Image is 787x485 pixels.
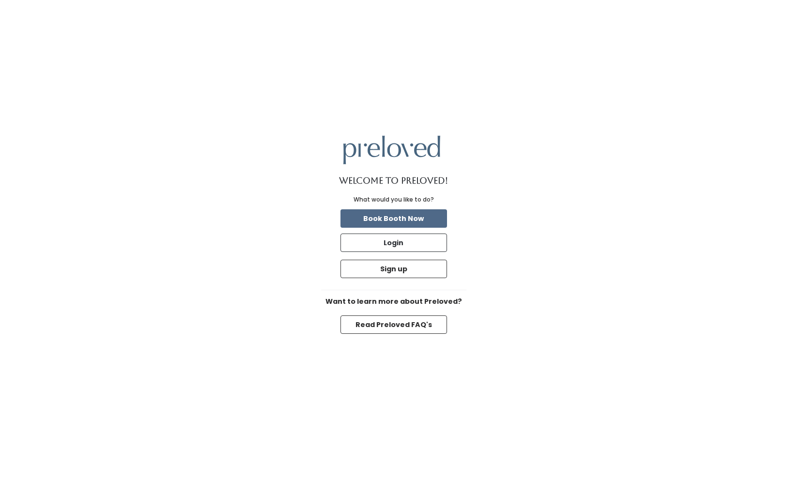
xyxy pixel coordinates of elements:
[339,232,449,254] a: Login
[339,258,449,280] a: Sign up
[340,315,447,334] button: Read Preloved FAQ's
[340,234,447,252] button: Login
[340,260,447,278] button: Sign up
[340,209,447,228] button: Book Booth Now
[354,195,434,204] div: What would you like to do?
[339,176,448,186] h1: Welcome to Preloved!
[343,136,440,164] img: preloved logo
[321,298,466,306] h6: Want to learn more about Preloved?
